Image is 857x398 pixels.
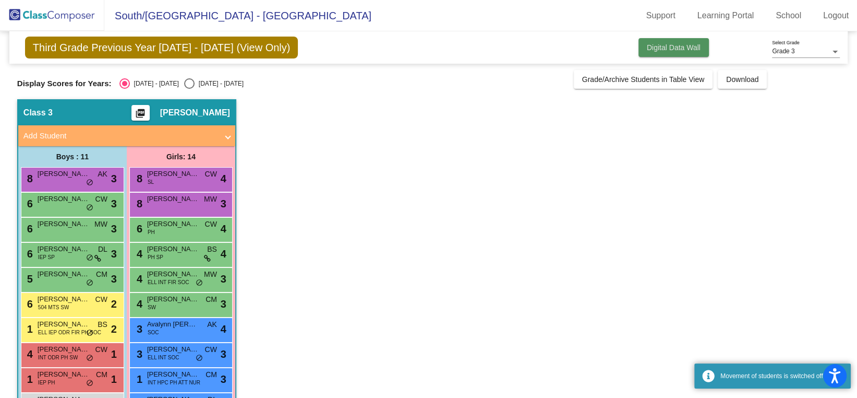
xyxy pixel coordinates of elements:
[38,369,90,380] span: [PERSON_NAME]
[25,323,33,335] span: 1
[25,298,33,310] span: 6
[25,248,33,260] span: 6
[95,294,107,305] span: CW
[111,196,117,212] span: 3
[147,369,199,380] span: [PERSON_NAME]
[111,246,117,262] span: 3
[148,303,156,311] span: SW
[96,269,107,280] span: CM
[160,108,230,118] span: [PERSON_NAME]
[147,344,199,355] span: [PERSON_NAME]
[582,75,705,84] span: Grade/Archive Students in Table View
[38,329,101,336] span: ELL IEP ODR FIR PH SOC
[38,319,90,330] span: [PERSON_NAME] [PERSON_NAME]
[86,179,93,187] span: do_not_disturb_alt
[38,294,90,305] span: [PERSON_NAME]
[221,346,226,362] span: 3
[221,321,226,337] span: 4
[104,7,371,24] span: South/[GEOGRAPHIC_DATA] - [GEOGRAPHIC_DATA]
[25,273,33,285] span: 5
[25,198,33,209] span: 6
[38,379,55,387] span: IEP PH
[86,279,93,287] span: do_not_disturb_alt
[25,37,298,58] span: Third Grade Previous Year [DATE] - [DATE] (View Only)
[38,303,69,311] span: 504 MTS SW
[767,7,810,24] a: School
[196,354,203,362] span: do_not_disturb_alt
[147,319,199,330] span: Avalynn [PERSON_NAME]
[205,169,217,180] span: CW
[148,228,155,236] span: PH
[38,354,78,361] span: INT ODR PH SW
[134,323,142,335] span: 3
[111,221,117,237] span: 3
[720,371,843,381] div: Movement of students is switched off
[205,344,217,355] span: CW
[221,371,226,387] span: 3
[147,169,199,179] span: [PERSON_NAME]
[111,271,117,287] span: 3
[98,244,107,255] span: DL
[111,371,117,387] span: 1
[38,194,90,204] span: [PERSON_NAME]
[95,344,107,355] span: CW
[134,198,142,209] span: 8
[221,246,226,262] span: 4
[86,204,93,212] span: do_not_disturb_alt
[221,221,226,237] span: 4
[147,244,199,254] span: [PERSON_NAME]
[134,108,147,123] mat-icon: picture_as_pdf
[98,319,107,330] span: BS
[221,296,226,312] span: 3
[147,194,199,204] span: [PERSON_NAME]
[206,294,217,305] span: CM
[134,273,142,285] span: 4
[23,130,218,142] mat-panel-title: Add Student
[111,346,117,362] span: 1
[148,253,163,261] span: PH SP
[38,219,90,229] span: [PERSON_NAME]
[25,373,33,385] span: 1
[206,369,217,380] span: CM
[95,194,107,205] span: CW
[148,178,154,186] span: SL
[638,7,684,24] a: Support
[204,194,217,205] span: MW
[86,254,93,262] span: do_not_disturb_alt
[148,329,159,336] span: SOC
[207,244,217,255] span: BS
[204,269,217,280] span: MW
[148,278,189,286] span: ELL INT FIR SOC
[134,373,142,385] span: 1
[196,279,203,287] span: do_not_disturb_alt
[134,298,142,310] span: 4
[221,171,226,186] span: 4
[689,7,763,24] a: Learning Portal
[111,171,117,186] span: 3
[815,7,857,24] a: Logout
[18,146,127,167] div: Boys : 11
[147,294,199,305] span: [PERSON_NAME]
[205,219,217,230] span: CW
[195,79,244,88] div: [DATE] - [DATE]
[147,269,199,279] span: [PERSON_NAME] De La [PERSON_NAME]
[131,105,150,121] button: Print Students Details
[38,344,90,355] span: [PERSON_NAME]
[130,79,179,88] div: [DATE] - [DATE]
[86,379,93,388] span: do_not_disturb_alt
[147,219,199,229] span: [PERSON_NAME]
[38,253,55,261] span: IEP SP
[38,269,90,279] span: [PERSON_NAME]
[111,321,117,337] span: 2
[134,248,142,260] span: 4
[148,354,179,361] span: ELL INT SOC
[23,108,53,118] span: Class 3
[772,48,794,55] span: Grade 3
[638,38,709,57] button: Digital Data Wall
[86,329,93,337] span: do_not_disturb_alt
[17,79,112,88] span: Display Scores for Years:
[94,219,107,230] span: MW
[25,348,33,360] span: 4
[86,354,93,362] span: do_not_disturb_alt
[111,296,117,312] span: 2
